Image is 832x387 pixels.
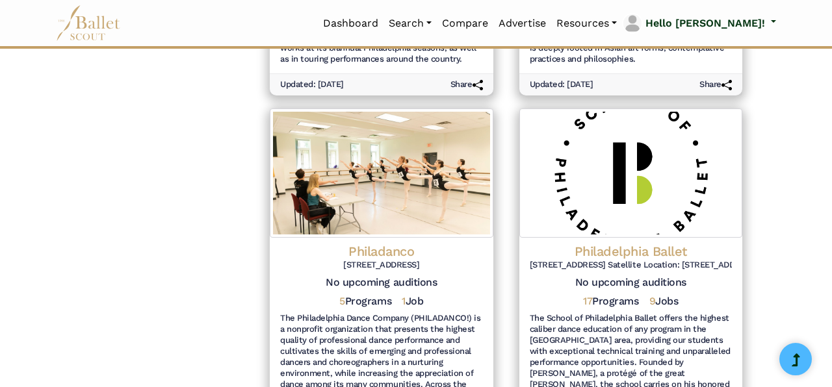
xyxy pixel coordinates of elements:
a: Search [383,10,437,37]
h6: [STREET_ADDRESS] Satellite Location: [STREET_ADDRESS] [530,260,733,271]
a: Dashboard [318,10,383,37]
span: 1 [402,295,406,307]
img: profile picture [623,14,642,32]
h6: [STREET_ADDRESS] [280,260,483,271]
span: 9 [649,295,656,307]
h6: Updated: [DATE] [530,79,593,90]
span: 5 [339,295,345,307]
h4: Philadanco [280,243,483,260]
a: Advertise [493,10,551,37]
h6: Share [450,79,483,90]
h6: Share [699,79,732,90]
h5: No upcoming auditions [280,276,483,290]
h5: Programs [583,295,638,308]
p: Hello [PERSON_NAME]! [645,15,765,32]
span: 17 [583,295,592,307]
a: profile picture Hello [PERSON_NAME]! [622,13,776,34]
h5: No upcoming auditions [530,276,733,290]
a: Resources [551,10,622,37]
h4: Philadelphia Ballet [530,243,733,260]
img: Logo [519,108,743,238]
h5: Job [402,295,423,308]
h5: Programs [339,295,391,308]
img: Logo [270,108,493,238]
a: Compare [437,10,493,37]
h5: Jobs [649,295,679,308]
h6: Updated: [DATE] [280,79,344,90]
